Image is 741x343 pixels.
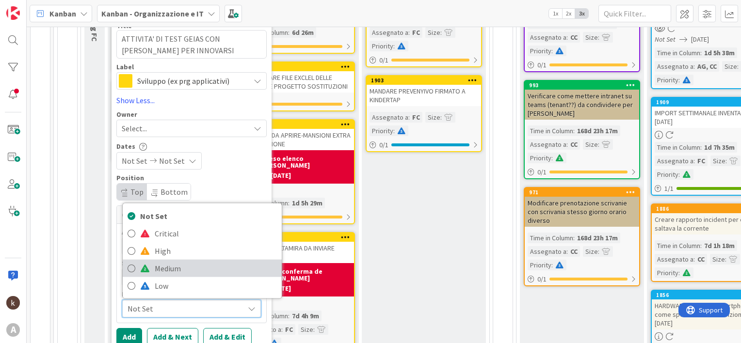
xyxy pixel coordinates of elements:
[725,156,727,166] span: :
[598,5,671,22] input: Quick Filter...
[244,63,354,70] div: 1902
[737,61,739,72] span: :
[693,61,695,72] span: :
[6,323,20,337] div: A
[116,94,267,106] a: Show Less...
[410,112,422,123] div: FC
[440,112,442,123] span: :
[655,240,700,251] div: Time in Column
[702,240,737,251] div: 7d 1h 18m
[537,60,547,70] span: 0 / 1
[155,279,277,293] span: Low
[240,233,354,263] div: 1861PROPOSTA ALTAMIRA DA INVIARE FIRMATA
[566,32,568,43] span: :
[425,27,440,38] div: Size
[240,233,354,242] div: 1861
[693,254,695,265] span: :
[298,324,313,335] div: Size
[408,112,410,123] span: :
[700,142,702,153] span: :
[655,156,693,166] div: Assegnato a
[702,142,737,153] div: 1d 7h 35m
[551,153,553,163] span: :
[529,82,639,89] div: 993
[122,209,249,220] span: Custom Fields
[528,260,551,270] div: Priority
[116,174,144,181] span: Position
[655,75,678,85] div: Priority
[655,169,678,180] div: Priority
[122,123,147,134] span: Select...
[130,187,144,197] span: Top
[664,184,674,194] span: 1 / 1
[598,246,599,257] span: :
[122,229,261,235] div: Assegnato a
[101,9,204,18] b: Kanban - Organizzazione e IT
[566,246,568,257] span: :
[529,189,639,196] div: 971
[6,6,20,20] img: Visit kanbanzone.com
[566,139,568,150] span: :
[240,242,354,263] div: PROPOSTA ALTAMIRA DA INVIARE FIRMATA
[525,81,639,90] div: 993
[140,209,277,223] span: Not Set
[240,120,354,129] div: 1885
[367,76,481,85] div: 1903
[525,197,639,227] div: Modificare prenotazione scrivanie con scrivania stesso giorno orario diverso
[568,32,580,43] div: CC
[244,121,354,128] div: 1885
[525,81,639,120] div: 993Verificare come mettere intranet su teams (tenant??) da condividere per [PERSON_NAME]
[678,267,680,278] span: :
[525,90,639,120] div: Verificare come mettere intranet su teams (tenant??) da condividere per [PERSON_NAME]
[155,244,277,258] span: High
[240,211,354,223] div: 0/1
[393,41,395,51] span: :
[283,324,295,335] div: FC
[123,260,282,277] a: Medium
[155,226,277,241] span: Critical
[20,1,44,13] span: Support
[116,30,267,59] textarea: ATTIVITA' DI TEST GEIAS CON [PERSON_NAME] PER INNOVARSI
[290,198,325,208] div: 1d 5h 29m
[240,71,354,93] div: AGGIORNARE FILE EXCLEL DELLE EVOLUTIVE PROGETTO SOSTITUZIONI
[549,9,562,18] span: 1x
[528,139,566,150] div: Assegnato a
[598,139,599,150] span: :
[525,166,639,178] div: 0/1
[710,156,725,166] div: Size
[678,169,680,180] span: :
[408,27,410,38] span: :
[655,61,693,72] div: Assegnato a
[700,240,702,251] span: :
[371,77,481,84] div: 1903
[695,61,719,72] div: AG, CC
[240,120,354,150] div: 1885CR JAMIO DA APRIRE-MANSIONI EXTRA PER DIREZIONE
[122,291,261,297] div: Priority
[678,75,680,85] span: :
[573,233,575,243] span: :
[123,242,282,260] a: High
[244,234,354,241] div: 1861
[722,61,737,72] div: Size
[710,254,725,265] div: Size
[288,27,290,38] span: :
[537,167,547,177] span: 0 / 1
[137,74,245,88] span: Sviluppo (ex prg applicativi)
[116,63,134,70] span: Label
[240,41,354,53] div: 0/1
[410,27,422,38] div: FC
[598,32,599,43] span: :
[379,140,388,150] span: 0 / 1
[525,188,639,227] div: 971Modificare prenotazione scrivanie con scrivania stesso giorno orario diverso
[258,268,351,281] b: attesa conferma de [PERSON_NAME]
[122,260,261,266] div: Size
[693,156,695,166] span: :
[122,155,147,167] span: Not Set
[562,9,575,18] span: 2x
[525,59,639,71] div: 0/1
[695,156,708,166] div: FC
[123,225,282,242] a: Critical
[161,187,188,197] span: Bottom
[290,27,316,38] div: 6d 26m
[367,85,481,106] div: MANDARE PREVENYIVO FIRMATO A KINDERTAP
